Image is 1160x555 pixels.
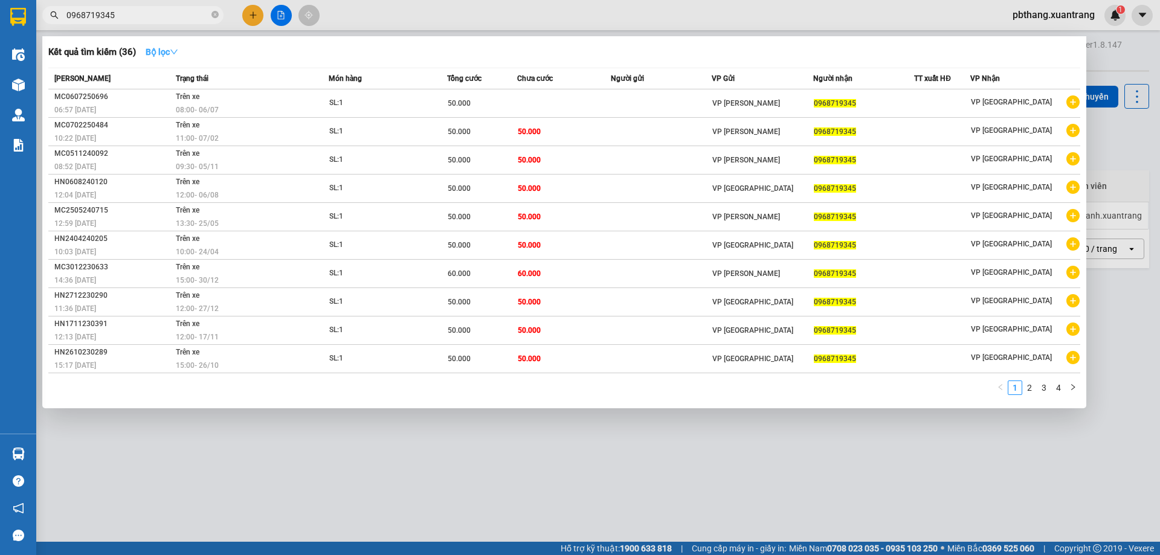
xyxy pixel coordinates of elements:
span: 09:30 - 05/11 [176,162,219,171]
span: 0968719345 [814,354,856,363]
img: warehouse-icon [12,109,25,121]
span: plus-circle [1066,322,1080,336]
span: VP [GEOGRAPHIC_DATA] [971,155,1052,163]
div: MC0511240092 [54,147,172,160]
span: [PERSON_NAME] [54,74,111,83]
span: VP Gửi [712,74,735,83]
li: 2 [1022,380,1037,395]
img: solution-icon [12,139,25,152]
span: 12:00 - 27/12 [176,304,219,313]
span: VP [PERSON_NAME] [712,156,780,164]
span: 50.000 [518,354,541,363]
div: SL: 1 [329,352,420,365]
li: 1 [1008,380,1022,395]
span: 50.000 [448,298,471,306]
span: VP [GEOGRAPHIC_DATA] [971,126,1052,135]
div: SL: 1 [329,324,420,337]
span: VP [GEOGRAPHIC_DATA] [971,98,1052,106]
span: plus-circle [1066,266,1080,279]
span: Trên xe [176,92,199,101]
img: warehouse-icon [12,48,25,61]
span: right [1069,383,1077,391]
span: 12:04 [DATE] [54,191,96,199]
div: SL: 1 [329,153,420,167]
span: 60.000 [448,269,471,278]
span: plus-circle [1066,294,1080,307]
div: SL: 1 [329,295,420,309]
li: Previous Page [993,380,1008,395]
span: Món hàng [329,74,362,83]
span: 50.000 [448,213,471,221]
li: 4 [1051,380,1066,395]
span: 50.000 [448,156,471,164]
span: VP [PERSON_NAME] [712,269,780,278]
span: VP [GEOGRAPHIC_DATA] [971,240,1052,248]
span: 0968719345 [814,156,856,164]
span: VP [GEOGRAPHIC_DATA] [971,353,1052,362]
span: 10:00 - 24/04 [176,248,219,256]
img: warehouse-icon [12,79,25,91]
span: 08:52 [DATE] [54,162,96,171]
span: VP [GEOGRAPHIC_DATA] [712,184,793,193]
span: 50.000 [518,241,541,249]
span: Người nhận [813,74,852,83]
span: 12:13 [DATE] [54,333,96,341]
div: SL: 1 [329,210,420,223]
span: 0968719345 [814,269,856,278]
span: Trên xe [176,291,199,300]
span: 50.000 [518,298,541,306]
span: 0968719345 [814,99,856,107]
span: VP [GEOGRAPHIC_DATA] [971,268,1052,277]
li: 3 [1037,380,1051,395]
span: 0968719345 [814,184,856,193]
span: Trên xe [176,348,199,356]
span: 60.000 [518,269,541,278]
span: 10:22 [DATE] [54,134,96,143]
span: 13:30 - 25/05 [176,219,219,228]
span: 50.000 [448,326,471,335]
div: HN2712230290 [54,289,172,302]
span: VP [GEOGRAPHIC_DATA] [971,183,1052,191]
span: 15:00 - 30/12 [176,276,219,284]
img: logo-vxr [10,8,26,26]
span: 12:59 [DATE] [54,219,96,228]
span: question-circle [13,475,24,487]
span: 06:57 [DATE] [54,106,96,114]
div: HN2404240205 [54,233,172,245]
a: 2 [1023,381,1036,394]
div: SL: 1 [329,97,420,110]
span: Trên xe [176,149,199,158]
button: right [1066,380,1080,395]
span: 0968719345 [814,326,856,335]
span: close-circle [211,10,219,21]
span: left [997,383,1004,391]
span: VP [GEOGRAPHIC_DATA] [712,298,793,306]
span: plus-circle [1066,209,1080,222]
span: VP [GEOGRAPHIC_DATA] [971,211,1052,220]
div: SL: 1 [329,239,420,252]
span: VP [GEOGRAPHIC_DATA] [971,297,1052,305]
img: warehouse-icon [12,448,25,460]
span: 50.000 [448,241,471,249]
span: VP [GEOGRAPHIC_DATA] [712,326,793,335]
span: search [50,11,59,19]
input: Tìm tên, số ĐT hoặc mã đơn [66,8,209,22]
div: MC0702250484 [54,119,172,132]
span: 0968719345 [814,127,856,136]
span: plus-circle [1066,237,1080,251]
span: Tổng cước [447,74,482,83]
span: 0968719345 [814,298,856,306]
span: VP [PERSON_NAME] [712,127,780,136]
a: 4 [1052,381,1065,394]
button: left [993,380,1008,395]
span: 50.000 [518,156,541,164]
span: VP [GEOGRAPHIC_DATA] [971,325,1052,333]
div: MC0607250696 [54,91,172,103]
span: 08:00 - 06/07 [176,106,219,114]
span: 50.000 [518,184,541,193]
span: TT xuất HĐ [914,74,951,83]
span: VP Nhận [970,74,1000,83]
span: down [170,48,178,56]
span: 10:03 [DATE] [54,248,96,256]
span: VP [PERSON_NAME] [712,99,780,107]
